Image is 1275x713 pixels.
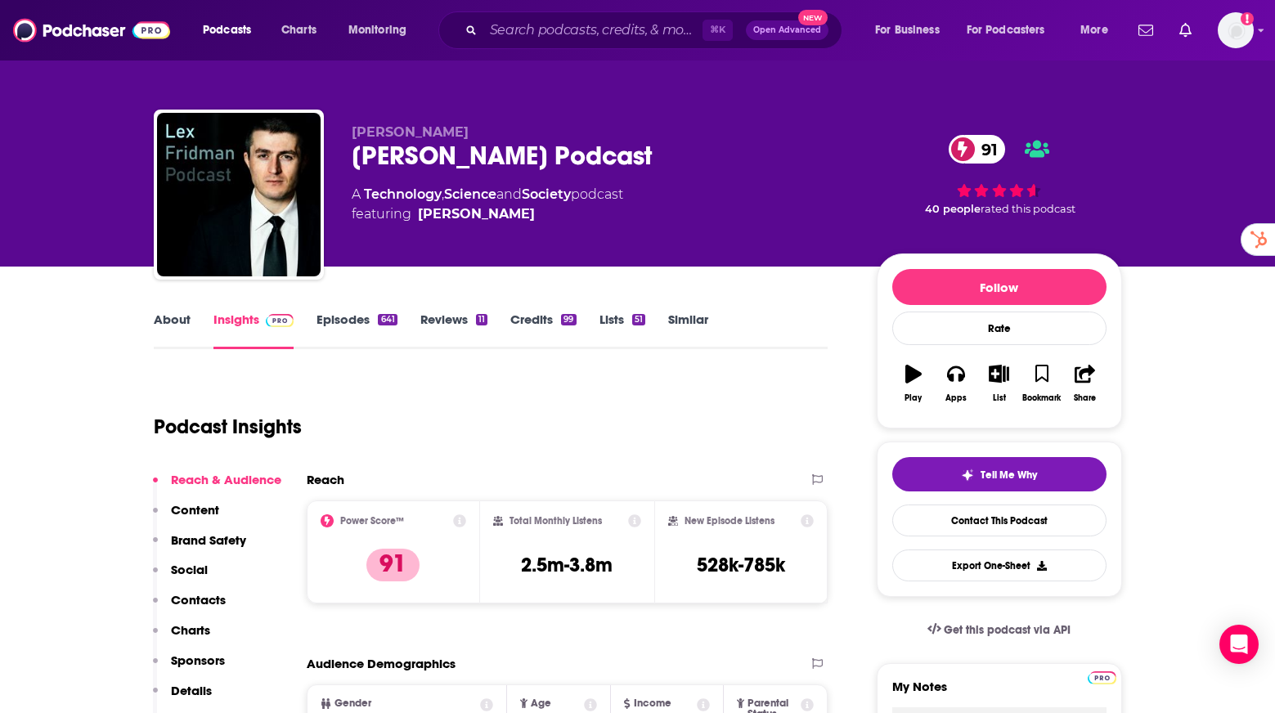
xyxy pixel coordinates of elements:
[420,312,487,349] a: Reviews11
[191,17,272,43] button: open menu
[892,312,1107,345] div: Rate
[1022,393,1061,403] div: Bookmark
[281,19,317,42] span: Charts
[483,17,703,43] input: Search podcasts, credits, & more...
[632,314,645,325] div: 51
[266,314,294,327] img: Podchaser Pro
[157,113,321,276] img: Lex Fridman Podcast
[1074,393,1096,403] div: Share
[877,124,1122,226] div: 91 40 peoplerated this podcast
[914,610,1084,650] a: Get this podcast via API
[171,472,281,487] p: Reach & Audience
[1021,354,1063,413] button: Bookmark
[1088,669,1116,684] a: Pro website
[171,532,246,548] p: Brand Safety
[153,622,210,652] button: Charts
[378,314,397,325] div: 641
[634,698,671,709] span: Income
[892,354,935,413] button: Play
[171,502,219,518] p: Content
[364,186,442,202] a: Technology
[668,312,708,349] a: Similar
[949,135,1006,164] a: 91
[1088,671,1116,684] img: Podchaser Pro
[981,469,1037,482] span: Tell Me Why
[905,393,922,403] div: Play
[685,515,774,527] h2: New Episode Listens
[352,185,623,224] div: A podcast
[337,17,428,43] button: open menu
[510,515,602,527] h2: Total Monthly Listens
[203,19,251,42] span: Podcasts
[444,186,496,202] a: Science
[171,683,212,698] p: Details
[1219,625,1259,664] div: Open Intercom Messenger
[981,203,1075,215] span: rated this podcast
[746,20,828,40] button: Open AdvancedNew
[13,15,170,46] img: Podchaser - Follow, Share and Rate Podcasts
[1241,12,1254,25] svg: Add a profile image
[271,17,326,43] a: Charts
[153,562,208,592] button: Social
[944,623,1071,637] span: Get this podcast via API
[340,515,404,527] h2: Power Score™
[1173,16,1198,44] a: Show notifications dropdown
[307,656,456,671] h2: Audience Demographics
[925,203,981,215] span: 40 people
[171,622,210,638] p: Charts
[171,562,208,577] p: Social
[956,17,1069,43] button: open menu
[965,135,1006,164] span: 91
[153,502,219,532] button: Content
[1132,16,1160,44] a: Show notifications dropdown
[977,354,1020,413] button: List
[476,314,487,325] div: 11
[1218,12,1254,48] button: Show profile menu
[307,472,344,487] h2: Reach
[945,393,967,403] div: Apps
[703,20,733,41] span: ⌘ K
[496,186,522,202] span: and
[418,204,535,224] a: Lex Fridman
[366,549,420,581] p: 91
[153,652,225,683] button: Sponsors
[798,10,828,25] span: New
[153,472,281,502] button: Reach & Audience
[892,269,1107,305] button: Follow
[1218,12,1254,48] span: Logged in as sammyrsiegel
[522,186,571,202] a: Society
[352,204,623,224] span: featuring
[935,354,977,413] button: Apps
[697,553,785,577] h3: 528k-785k
[967,19,1045,42] span: For Podcasters
[892,679,1107,707] label: My Notes
[213,312,294,349] a: InsightsPodchaser Pro
[317,312,397,349] a: Episodes641
[892,457,1107,491] button: tell me why sparkleTell Me Why
[154,312,191,349] a: About
[521,553,613,577] h3: 2.5m-3.8m
[454,11,858,49] div: Search podcasts, credits, & more...
[171,652,225,668] p: Sponsors
[1063,354,1106,413] button: Share
[153,532,246,563] button: Brand Safety
[154,415,302,439] h1: Podcast Insights
[753,26,821,34] span: Open Advanced
[153,683,212,713] button: Details
[561,314,576,325] div: 99
[1080,19,1108,42] span: More
[352,124,469,140] span: [PERSON_NAME]
[1218,12,1254,48] img: User Profile
[153,592,226,622] button: Contacts
[993,393,1006,403] div: List
[892,549,1107,581] button: Export One-Sheet
[599,312,645,349] a: Lists51
[334,698,371,709] span: Gender
[864,17,960,43] button: open menu
[510,312,576,349] a: Credits99
[961,469,974,482] img: tell me why sparkle
[531,698,551,709] span: Age
[892,504,1107,536] a: Contact This Podcast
